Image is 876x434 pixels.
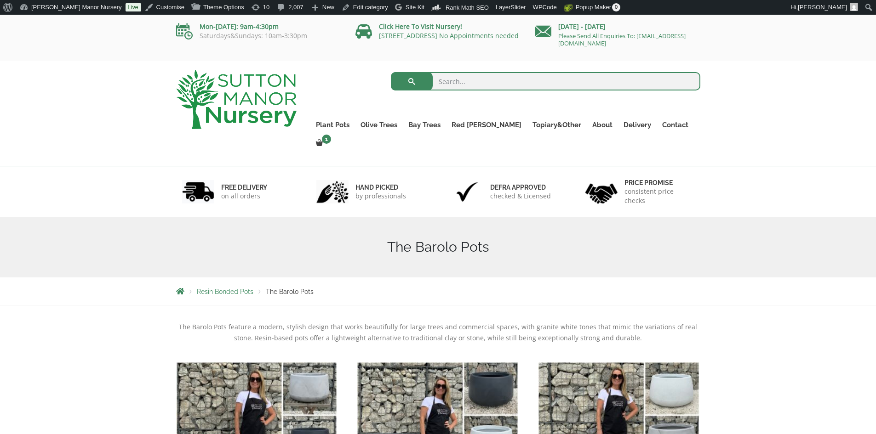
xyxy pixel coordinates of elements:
[558,32,686,47] a: Please Send All Enquiries To: [EMAIL_ADDRESS][DOMAIN_NAME]
[624,179,694,187] h6: Price promise
[612,3,620,11] span: 0
[657,118,694,131] a: Contact
[379,22,462,31] a: Click Here To Visit Nursery!
[176,32,342,39] p: Saturdays&Sundays: 10am-3:30pm
[355,192,406,201] p: by professionals
[176,321,700,344] p: The Barolo Pots feature a modern, stylish design that works beautifully for large trees and comme...
[624,187,694,205] p: consistent price checks
[379,31,519,40] a: [STREET_ADDRESS] No Appointments needed
[197,288,253,295] a: Resin Bonded Pots
[490,192,551,201] p: checked & Licensed
[446,4,489,11] span: Rank Math SEO
[182,180,214,203] img: 1.jpg
[585,178,618,206] img: 4.jpg
[798,4,847,11] span: [PERSON_NAME]
[355,183,406,192] h6: hand picked
[355,118,403,131] a: Olive Trees
[535,21,700,32] p: [DATE] - [DATE]
[322,135,331,144] span: 1
[126,3,141,11] a: Live
[618,118,657,131] a: Delivery
[406,4,424,11] span: Site Kit
[310,137,334,150] a: 1
[266,288,314,295] span: The Barolo Pots
[527,118,587,131] a: Topiary&Other
[451,180,483,203] img: 3.jpg
[391,72,700,90] input: Search...
[403,118,446,131] a: Bay Trees
[176,239,700,255] h1: The Barolo Pots
[221,183,267,192] h6: FREE DELIVERY
[221,192,267,201] p: on all orders
[587,118,618,131] a: About
[176,70,297,129] img: logo
[316,180,349,203] img: 2.jpg
[490,183,551,192] h6: Defra approved
[310,118,355,131] a: Plant Pots
[446,118,527,131] a: Red [PERSON_NAME]
[176,287,700,295] nav: Breadcrumbs
[176,21,342,32] p: Mon-[DATE]: 9am-4:30pm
